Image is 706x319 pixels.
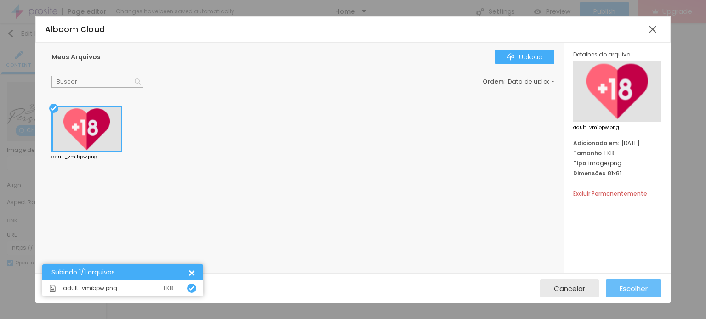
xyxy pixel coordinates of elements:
span: Meus Arquivos [51,52,101,62]
span: adult_vmibpw.png [63,285,117,291]
img: Icone [49,285,56,292]
img: Icone [189,285,194,291]
span: Ordem [483,78,504,85]
div: Upload [507,53,543,61]
div: Subindo 1/1 arquivos [51,269,187,276]
button: IconeUpload [495,50,554,64]
div: image/png [573,159,661,167]
span: Data de upload [508,79,556,84]
span: Cancelar [554,285,585,292]
img: Icone [507,53,514,61]
input: Buscar [51,76,143,88]
div: 81x81 [573,169,661,177]
img: Icone [135,78,141,85]
span: Detalhes do arquivo [573,50,630,58]
span: Dimensões [573,169,605,177]
span: Tipo [573,159,586,167]
div: 1 KB [163,285,173,291]
button: Cancelar [540,279,599,297]
button: Escolher [606,279,661,297]
span: Adicionado em: [573,139,619,147]
span: Escolher [620,285,648,292]
span: Tamanho [573,149,602,157]
span: adult_vmibpw.png [573,125,661,130]
span: Excluir Permanentemente [573,190,647,197]
div: [DATE] [573,139,661,147]
div: adult_vmibpw.png [51,155,122,159]
span: Alboom Cloud [45,24,105,35]
div: 1 KB [573,149,661,157]
div: : [483,79,554,84]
